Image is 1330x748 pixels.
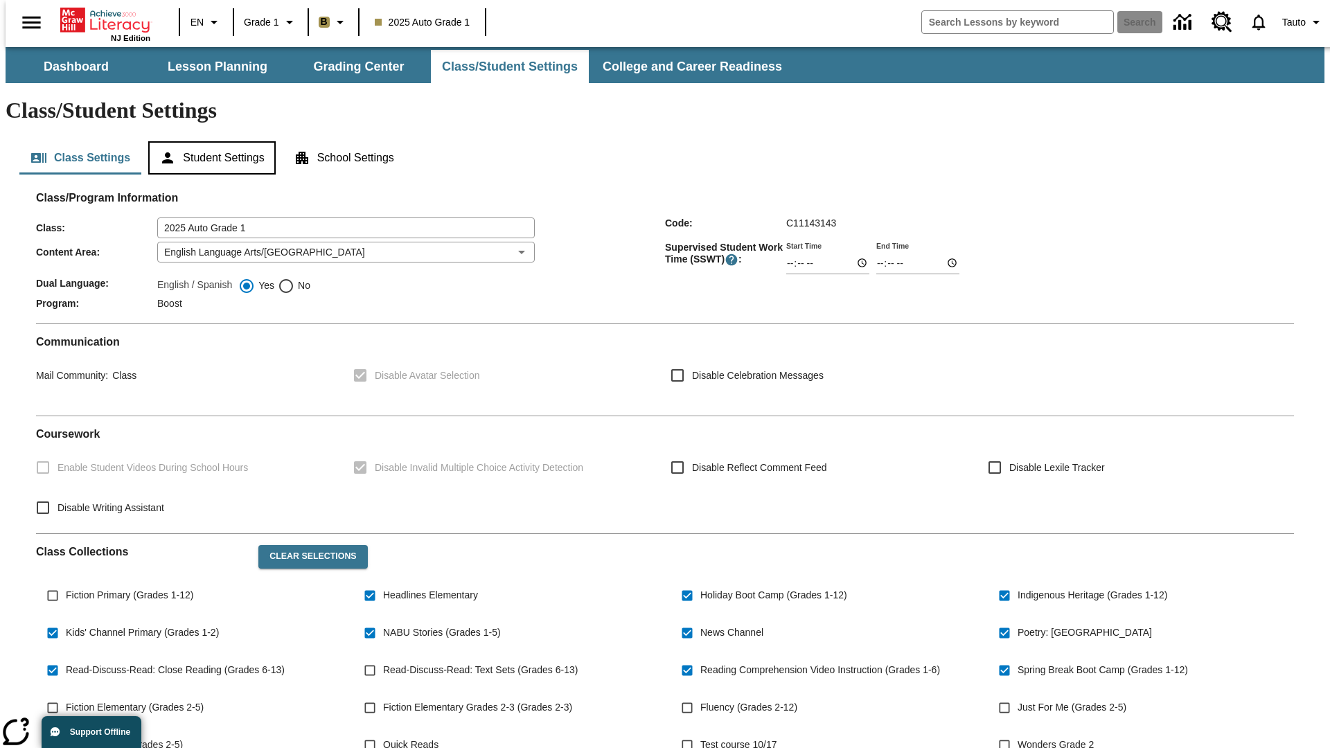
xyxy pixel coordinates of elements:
span: Indigenous Heritage (Grades 1-12) [1018,588,1167,603]
span: Class [108,370,136,381]
div: SubNavbar [6,50,795,83]
button: Supervised Student Work Time is the timeframe when students can take LevelSet and when lessons ar... [725,253,738,267]
span: Poetry: [GEOGRAPHIC_DATA] [1018,625,1152,640]
div: Class/Student Settings [19,141,1311,175]
label: Start Time [786,240,822,251]
span: No [294,278,310,293]
span: Spring Break Boot Camp (Grades 1-12) [1018,663,1188,677]
button: Dashboard [7,50,145,83]
span: Disable Reflect Comment Feed [692,461,827,475]
a: Data Center [1165,3,1203,42]
button: Open side menu [11,2,52,43]
div: English Language Arts/[GEOGRAPHIC_DATA] [157,242,535,262]
span: Support Offline [70,727,130,737]
span: Code : [665,217,786,229]
span: EN [190,15,204,30]
h2: Class Collections [36,545,247,558]
span: Grade 1 [244,15,279,30]
span: News Channel [700,625,763,640]
span: Disable Writing Assistant [57,501,164,515]
div: Communication [36,335,1294,404]
span: Enable Student Videos During School Hours [57,461,248,475]
span: Class : [36,222,157,233]
div: Coursework [36,427,1294,522]
span: Boost [157,298,182,309]
button: Clear Selections [258,545,367,569]
button: Student Settings [148,141,275,175]
span: Content Area : [36,247,157,258]
span: Fiction Elementary Grades 2-3 (Grades 2-3) [383,700,572,715]
div: SubNavbar [6,47,1324,83]
button: Boost Class color is light brown. Change class color [313,10,354,35]
div: Home [60,5,150,42]
span: Tauto [1282,15,1306,30]
span: NJ Edition [111,34,150,42]
span: Holiday Boot Camp (Grades 1-12) [700,588,847,603]
span: Dual Language : [36,278,157,289]
h2: Communication [36,335,1294,348]
label: End Time [876,240,909,251]
span: Program : [36,298,157,309]
a: Resource Center, Will open in new tab [1203,3,1241,41]
span: Headlines Elementary [383,588,478,603]
span: C11143143 [786,217,836,229]
h1: Class/Student Settings [6,98,1324,123]
button: College and Career Readiness [592,50,793,83]
button: Language: EN, Select a language [184,10,229,35]
button: Class/Student Settings [431,50,589,83]
span: Supervised Student Work Time (SSWT) : [665,242,786,267]
span: Disable Celebration Messages [692,368,824,383]
button: Profile/Settings [1277,10,1330,35]
button: Support Offline [42,716,141,748]
span: Disable Avatar Selection [375,368,480,383]
span: B [321,13,328,30]
span: Read-Discuss-Read: Text Sets (Grades 6-13) [383,663,578,677]
button: Lesson Planning [148,50,287,83]
label: English / Spanish [157,278,232,294]
span: Kids' Channel Primary (Grades 1-2) [66,625,219,640]
span: Disable Invalid Multiple Choice Activity Detection [375,461,583,475]
span: Mail Community : [36,370,108,381]
span: Read-Discuss-Read: Close Reading (Grades 6-13) [66,663,285,677]
button: Grading Center [290,50,428,83]
input: search field [922,11,1113,33]
h2: Course work [36,427,1294,440]
input: Class [157,217,535,238]
span: NABU Stories (Grades 1-5) [383,625,501,640]
span: Fiction Primary (Grades 1-12) [66,588,193,603]
span: Disable Lexile Tracker [1009,461,1105,475]
span: Fluency (Grades 2-12) [700,700,797,715]
h2: Class/Program Information [36,191,1294,204]
a: Home [60,6,150,34]
span: Yes [255,278,274,293]
button: School Settings [283,141,405,175]
span: 2025 Auto Grade 1 [375,15,470,30]
span: Fiction Elementary (Grades 2-5) [66,700,204,715]
span: Reading Comprehension Video Instruction (Grades 1-6) [700,663,940,677]
div: Class/Program Information [36,205,1294,312]
button: Class Settings [19,141,141,175]
span: Just For Me (Grades 2-5) [1018,700,1126,715]
button: Grade: Grade 1, Select a grade [238,10,303,35]
a: Notifications [1241,4,1277,40]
